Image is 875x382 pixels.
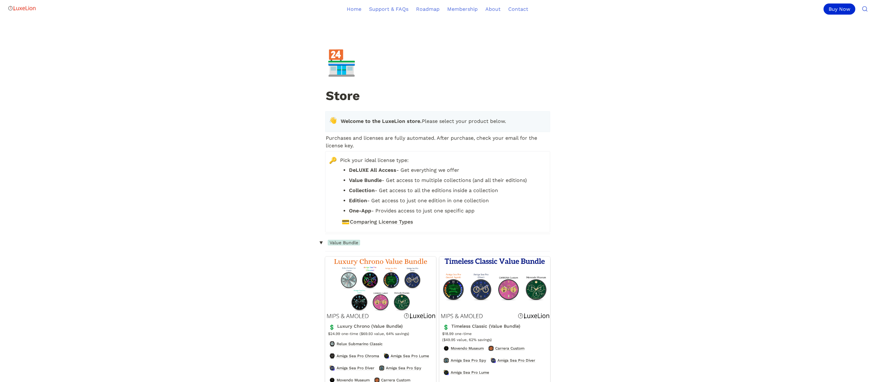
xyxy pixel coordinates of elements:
[349,167,396,173] strong: DeLUXE All Access
[349,165,545,175] li: - Get everything we offer
[326,50,357,75] div: 🏪
[329,157,337,164] span: 🔑
[349,176,545,185] li: - Get access to multiple collections (and all their editions)
[349,198,367,204] strong: Edition
[316,240,326,245] span: ‣
[329,117,337,124] span: 👋
[340,217,545,227] a: 💳Comparing License Types
[8,2,36,15] img: Logo
[349,208,371,214] strong: One-App
[328,240,360,245] span: Value Bundle
[824,3,855,15] div: Buy Now
[340,157,545,164] span: Pick your ideal license type:
[349,177,382,183] strong: Value Bundle
[340,117,545,127] p: Please select your product below.
[350,218,413,226] span: Comparing License Types
[325,89,550,104] h1: Store
[349,196,545,205] li: - Get access to just one edition in one collection
[325,133,550,151] p: Purchases and licenses are fully automated. After purchase, check your email for the license key.
[824,3,858,15] a: Buy Now
[341,118,422,124] strong: Welcome to the LuxeLion store.
[349,206,545,216] li: - Provides access to just one specific app
[342,218,348,225] span: 💳
[349,186,545,195] li: - Get access to all the editions inside a collection
[349,187,375,193] strong: Collection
